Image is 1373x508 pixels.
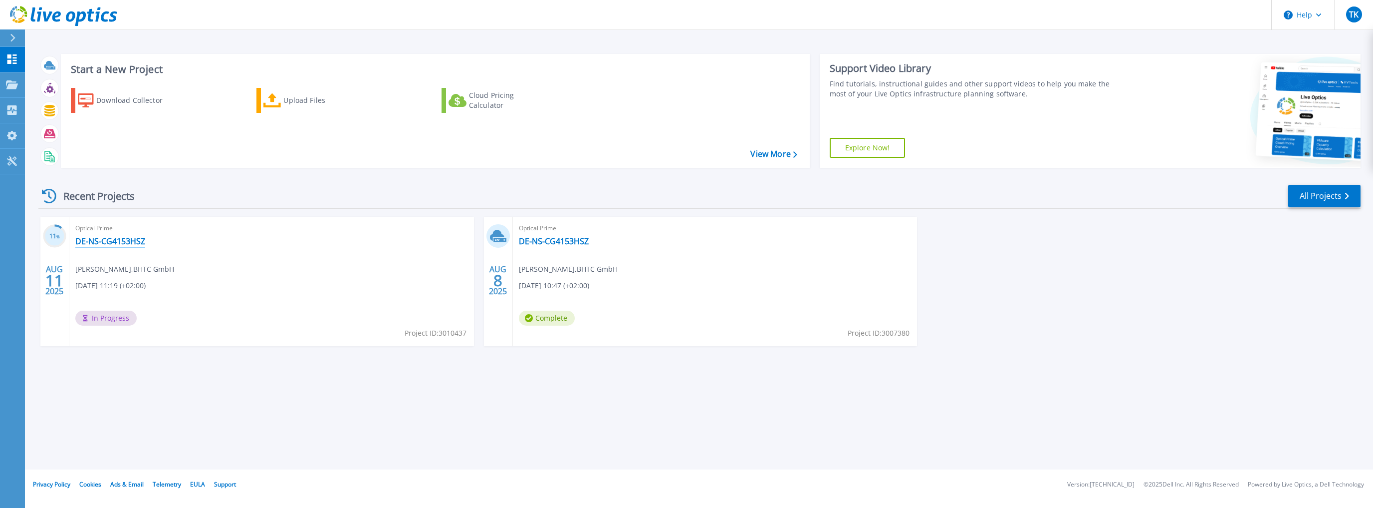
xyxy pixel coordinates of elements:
[1349,10,1359,18] span: TK
[469,90,549,110] div: Cloud Pricing Calculator
[519,311,575,326] span: Complete
[830,62,1110,75] div: Support Video Library
[56,234,60,239] span: %
[214,480,236,489] a: Support
[75,311,137,326] span: In Progress
[75,236,145,246] a: DE-NS-CG4153HSZ
[1144,482,1239,488] li: © 2025 Dell Inc. All Rights Reserved
[750,149,797,159] a: View More
[45,262,64,299] div: AUG 2025
[75,280,146,291] span: [DATE] 11:19 (+02:00)
[519,264,618,275] span: [PERSON_NAME] , BHTC GmbH
[830,138,906,158] a: Explore Now!
[493,276,502,285] span: 8
[153,480,181,489] a: Telemetry
[33,480,70,489] a: Privacy Policy
[283,90,363,110] div: Upload Files
[830,79,1110,99] div: Find tutorials, instructional guides and other support videos to help you make the most of your L...
[190,480,205,489] a: EULA
[519,223,912,234] span: Optical Prime
[1288,185,1361,207] a: All Projects
[75,264,174,275] span: [PERSON_NAME] , BHTC GmbH
[110,480,144,489] a: Ads & Email
[848,328,910,339] span: Project ID: 3007380
[79,480,101,489] a: Cookies
[96,90,176,110] div: Download Collector
[71,88,182,113] a: Download Collector
[488,262,507,299] div: AUG 2025
[71,64,797,75] h3: Start a New Project
[45,276,63,285] span: 11
[519,236,589,246] a: DE-NS-CG4153HSZ
[1248,482,1364,488] li: Powered by Live Optics, a Dell Technology
[519,280,589,291] span: [DATE] 10:47 (+02:00)
[1067,482,1135,488] li: Version: [TECHNICAL_ID]
[256,88,368,113] a: Upload Files
[43,231,66,242] h3: 11
[75,223,468,234] span: Optical Prime
[442,88,553,113] a: Cloud Pricing Calculator
[38,184,148,208] div: Recent Projects
[405,328,466,339] span: Project ID: 3010437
